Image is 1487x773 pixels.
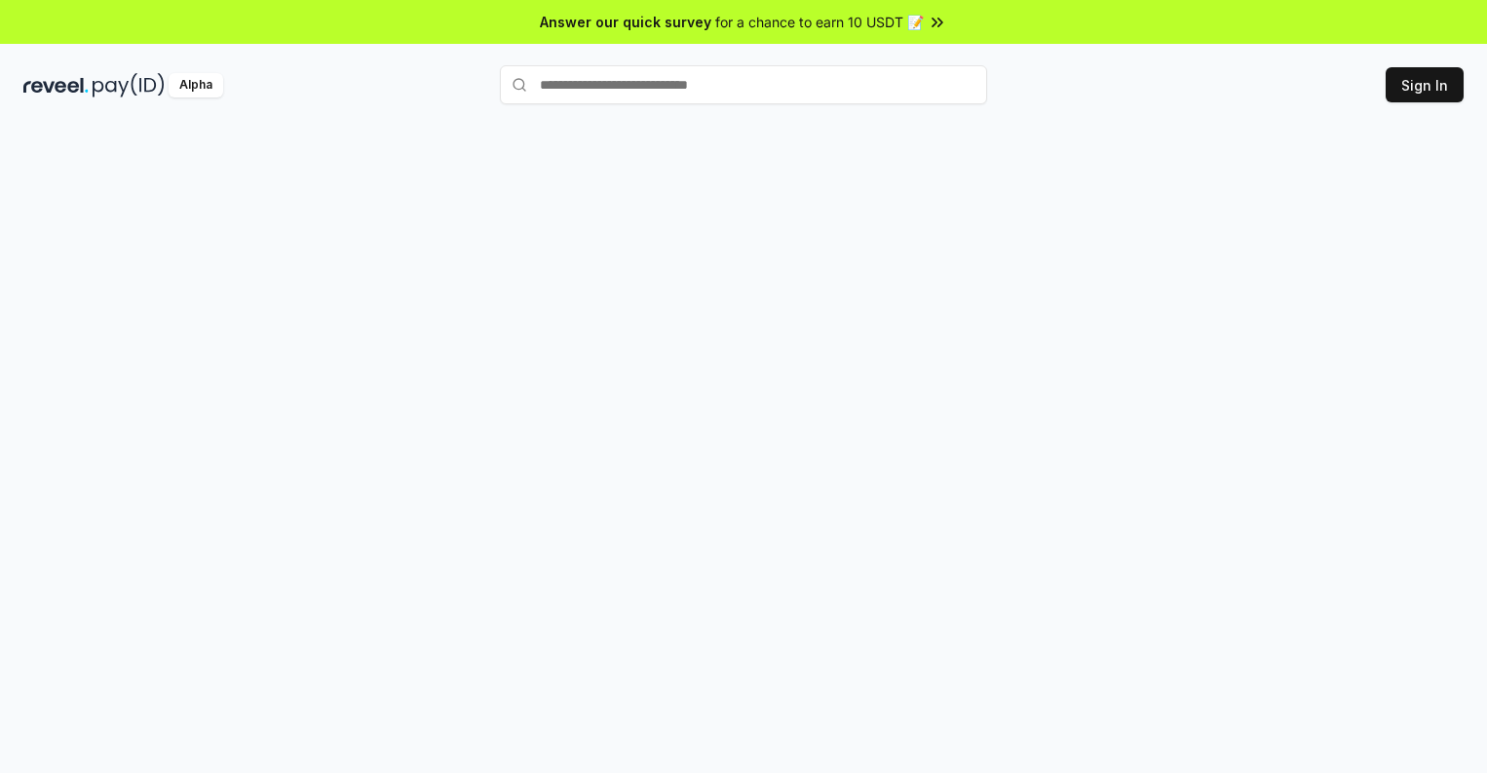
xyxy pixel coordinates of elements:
[1386,67,1464,102] button: Sign In
[169,73,223,97] div: Alpha
[23,73,89,97] img: reveel_dark
[540,12,711,32] span: Answer our quick survey
[715,12,924,32] span: for a chance to earn 10 USDT 📝
[93,73,165,97] img: pay_id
